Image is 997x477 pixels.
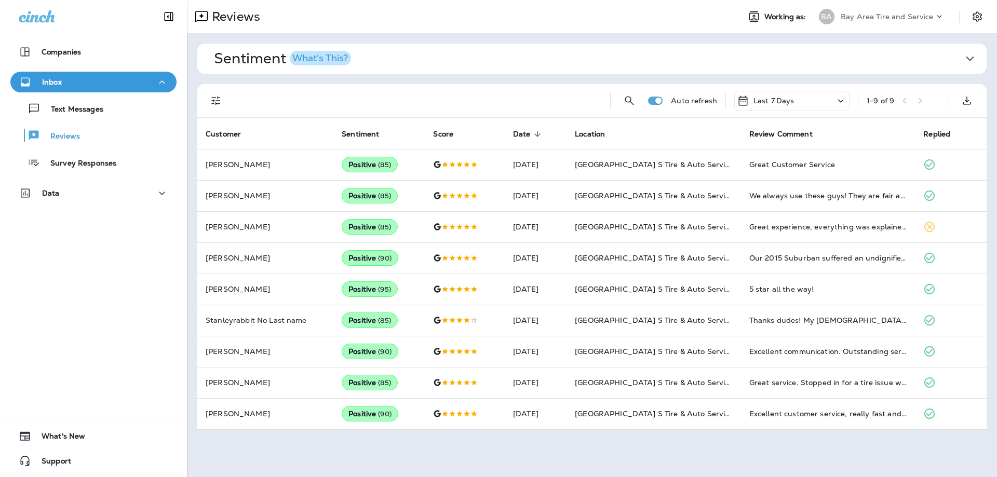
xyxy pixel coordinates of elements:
span: Support [31,457,71,469]
div: Positive [342,219,398,235]
p: Data [42,189,60,197]
div: Positive [342,188,398,203]
span: ( 85 ) [378,192,391,200]
td: [DATE] [505,180,567,211]
div: Positive [342,344,398,359]
span: Customer [206,129,254,139]
td: [DATE] [505,305,567,336]
div: Positive [342,406,398,421]
span: [GEOGRAPHIC_DATA] S Tire & Auto Service [575,284,733,294]
span: Replied [923,130,950,139]
td: [DATE] [505,336,567,367]
p: [PERSON_NAME] [206,410,325,418]
span: [GEOGRAPHIC_DATA] S Tire & Auto Service [575,191,733,200]
span: ( 90 ) [378,410,392,418]
div: Positive [342,157,398,172]
span: [GEOGRAPHIC_DATA] S Tire & Auto Service [575,378,733,387]
span: Score [433,130,453,139]
button: Survey Responses [10,152,177,173]
p: Reviews [208,9,260,24]
div: Great service. Stopped in for a tire issue without an appointment and they had me back on the roa... [749,377,907,388]
p: Inbox [42,78,62,86]
span: Location [575,130,605,139]
button: Collapse Sidebar [154,6,183,27]
h1: Sentiment [214,50,351,67]
p: Last 7 Days [753,97,794,105]
button: Export as CSV [956,90,977,111]
span: Sentiment [342,129,393,139]
span: ( 90 ) [378,347,392,356]
td: [DATE] [505,274,567,305]
div: Positive [342,312,398,328]
span: Customer [206,130,241,139]
button: Support [10,451,177,471]
p: Bay Area Tire and Service [841,12,934,21]
p: [PERSON_NAME] [206,192,325,200]
div: BA [819,9,834,24]
button: Search Reviews [619,90,640,111]
div: Great Customer Service [749,159,907,170]
div: What's This? [292,53,348,63]
span: [GEOGRAPHIC_DATA] S Tire & Auto Service [575,160,733,169]
span: [GEOGRAPHIC_DATA] S Tire & Auto Service [575,347,733,356]
span: ( 85 ) [378,316,391,325]
span: [GEOGRAPHIC_DATA] S Tire & Auto Service [575,253,733,263]
span: ( 95 ) [378,285,391,294]
div: Our 2015 Suburban suffered an undignified ending to the right rear tire when a curb jumped out an... [749,253,907,263]
p: Auto refresh [671,97,717,105]
p: Reviews [40,132,80,142]
span: Working as: [764,12,809,21]
button: Inbox [10,72,177,92]
td: [DATE] [505,149,567,180]
div: Great experience, everything was explained completely why I needed new tires. [749,222,907,232]
button: SentimentWhat's This? [206,44,995,74]
p: [PERSON_NAME] [206,378,325,387]
p: Text Messages [41,105,103,115]
span: [GEOGRAPHIC_DATA] S Tire & Auto Service [575,409,733,418]
div: We always use these guys! They are fair and honest, hard workers, and easy to talk to. Good prices. [749,190,907,201]
span: ( 85 ) [378,160,391,169]
span: [GEOGRAPHIC_DATA] S Tire & Auto Service [575,316,733,325]
button: Companies [10,42,177,62]
td: [DATE] [505,398,567,429]
div: Excellent customer service, really fast and great communication. [749,408,907,419]
p: Stanleyrabbit No Last name [206,316,325,324]
p: [PERSON_NAME] [206,285,325,293]
span: ( 85 ) [378,223,391,231]
p: Companies [42,48,81,56]
span: Sentiment [342,130,379,139]
div: Positive [342,375,398,390]
button: Data [10,183,177,203]
button: Settings [968,7,987,26]
span: ( 90 ) [378,254,392,263]
span: Review Comment [749,129,826,139]
span: What's New [31,432,85,444]
div: 5 star all the way! [749,284,907,294]
p: [PERSON_NAME] [206,347,325,356]
div: Positive [342,250,398,266]
div: 1 - 9 of 9 [867,97,894,105]
span: Replied [923,129,964,139]
span: Review Comment [749,130,813,139]
td: [DATE] [505,367,567,398]
div: Excellent communication. Outstanding services and pricing. [749,346,907,357]
button: What's New [10,426,177,446]
button: Reviews [10,125,177,146]
td: [DATE] [505,242,567,274]
span: [GEOGRAPHIC_DATA] S Tire & Auto Service [575,222,733,231]
span: Date [513,129,544,139]
span: Date [513,130,531,139]
button: Text Messages [10,98,177,119]
p: [PERSON_NAME] [206,254,325,262]
p: Survey Responses [40,159,116,169]
div: Positive [342,281,398,297]
div: Thanks dudes! My 30 year old hooptie is smooth on the highway once again! [749,315,907,325]
td: [DATE] [505,211,567,242]
span: Score [433,129,467,139]
button: Filters [206,90,226,111]
p: [PERSON_NAME] [206,160,325,169]
button: What's This? [290,51,351,65]
span: Location [575,129,618,139]
span: ( 85 ) [378,378,391,387]
p: [PERSON_NAME] [206,223,325,231]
